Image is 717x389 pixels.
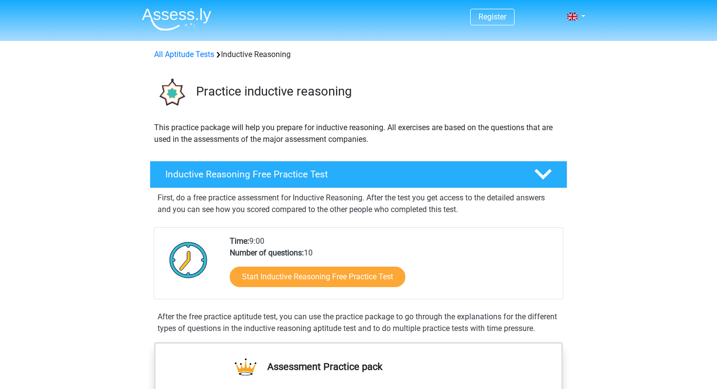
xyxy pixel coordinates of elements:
[146,161,571,188] a: Inductive Reasoning Free Practice Test
[154,122,563,145] p: This practice package will help you prepare for inductive reasoning. All exercises are based on t...
[478,12,506,21] a: Register
[165,169,518,180] h4: Inductive Reasoning Free Practice Test
[196,84,559,99] h3: Practice inductive reasoning
[142,8,211,31] img: Assessly
[230,236,249,246] b: Time:
[230,248,304,257] b: Number of questions:
[150,49,567,60] div: Inductive Reasoning
[164,235,213,284] img: Clock
[158,192,559,215] p: First, do a free practice assessment for Inductive Reasoning. After the test you get access to th...
[230,267,405,287] a: Start Inductive Reasoning Free Practice Test
[150,72,192,114] img: inductive reasoning
[154,311,563,334] div: After the free practice aptitude test, you can use the practice package to go through the explana...
[222,235,562,299] div: 9:00 10
[154,50,214,59] a: All Aptitude Tests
